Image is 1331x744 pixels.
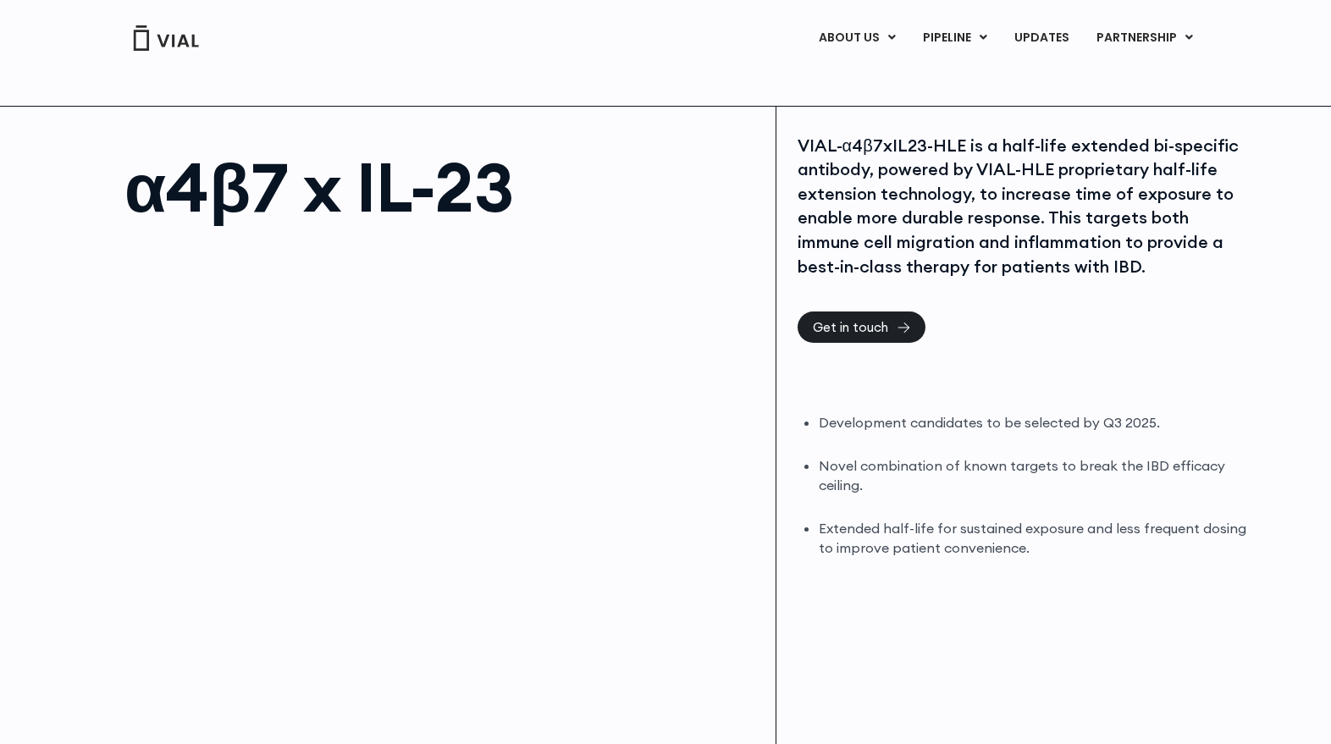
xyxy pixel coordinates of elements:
div: VIAL-α4β7xIL23-HLE is a half-life extended bi-specific antibody, powered by VIAL-HLE proprietary ... [798,134,1250,279]
a: PIPELINEMenu Toggle [909,24,1000,52]
span: Get in touch [813,321,888,333]
li: Development candidates to be selected by Q3 2025. [819,413,1250,433]
a: ABOUT USMenu Toggle [805,24,909,52]
a: PARTNERSHIPMenu Toggle [1083,24,1207,52]
img: Vial Logo [132,25,200,51]
li: Extended half-life for sustained exposure and less frequent dosing to improve patient convenience. [819,519,1250,558]
a: Get in touch [798,311,925,343]
a: UPDATES [1001,24,1082,52]
li: Novel combination of known targets to break the IBD efficacy ceiling. [819,456,1250,495]
h1: α4β7 x IL-23 [124,153,759,221]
